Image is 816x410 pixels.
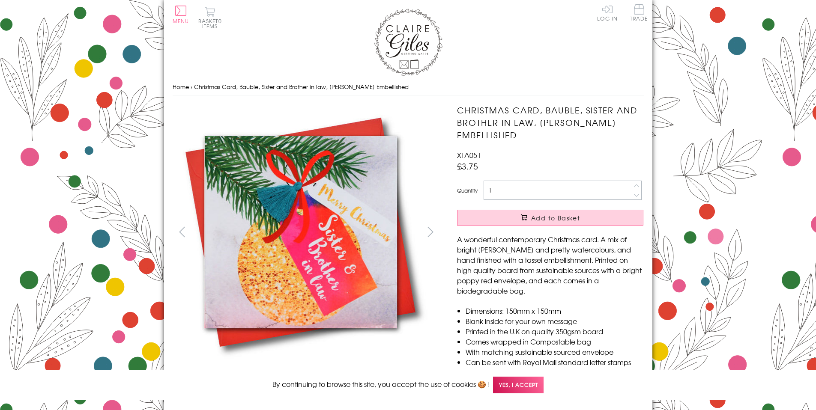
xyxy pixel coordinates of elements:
[597,4,618,21] a: Log In
[173,83,189,91] a: Home
[493,377,544,393] span: Yes, I accept
[191,83,192,91] span: ›
[531,214,580,222] span: Add to Basket
[466,316,643,326] li: Blank inside for your own message
[374,9,442,76] img: Claire Giles Greetings Cards
[466,347,643,357] li: With matching sustainable sourced envelope
[172,104,429,360] img: Christmas Card, Bauble, Sister and Brother in law, Tassel Embellished
[173,78,644,96] nav: breadcrumbs
[457,210,643,226] button: Add to Basket
[457,234,643,296] p: A wonderful contemporary Christmas card. A mix of bright [PERSON_NAME] and pretty watercolours, a...
[198,7,222,29] button: Basket0 items
[466,326,643,336] li: Printed in the U.K on quality 350gsm board
[630,4,648,21] span: Trade
[173,222,192,241] button: prev
[194,83,409,91] span: Christmas Card, Bauble, Sister and Brother in law, [PERSON_NAME] Embellished
[173,17,189,25] span: Menu
[457,104,643,141] h1: Christmas Card, Bauble, Sister and Brother in law, [PERSON_NAME] Embellished
[457,150,481,160] span: XTA051
[173,6,189,24] button: Menu
[202,17,222,30] span: 0 items
[457,187,478,194] label: Quantity
[421,222,440,241] button: next
[466,357,643,367] li: Can be sent with Royal Mail standard letter stamps
[630,4,648,23] a: Trade
[457,160,478,172] span: £3.75
[466,336,643,347] li: Comes wrapped in Compostable bag
[466,306,643,316] li: Dimensions: 150mm x 150mm
[440,104,697,361] img: Christmas Card, Bauble, Sister and Brother in law, Tassel Embellished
